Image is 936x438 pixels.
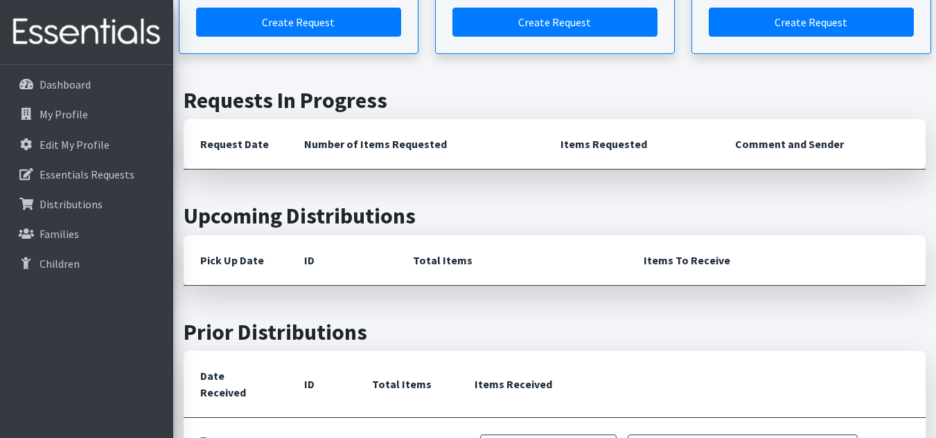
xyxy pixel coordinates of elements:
a: Create a request by number of individuals [709,8,914,37]
a: My Profile [6,100,168,128]
th: Pick Up Date [184,235,288,286]
th: Total Items [396,235,628,286]
a: Children [6,250,168,277]
th: Items Requested [544,119,718,170]
a: Create a request for a child or family [452,8,657,37]
th: Date Received [184,351,288,418]
th: Comment and Sender [718,119,926,170]
th: Total Items [355,351,459,418]
th: ID [288,235,396,286]
h2: Prior Distributions [184,319,926,345]
h2: Upcoming Distributions [184,203,926,229]
img: HumanEssentials [6,9,168,55]
p: Essentials Requests [39,167,134,181]
a: Essentials Requests [6,161,168,188]
p: Children [39,257,80,271]
p: Distributions [39,197,103,211]
a: Dashboard [6,71,168,98]
th: Request Date [184,119,288,170]
a: Families [6,220,168,248]
p: Families [39,227,79,241]
a: Create a request by quantity [196,8,401,37]
th: Items To Receive [627,235,926,286]
th: Items Received [458,351,926,418]
p: Dashboard [39,77,91,91]
h2: Requests In Progress [184,87,926,113]
a: Edit My Profile [6,131,168,158]
a: Distributions [6,190,168,218]
th: Number of Items Requested [288,119,544,170]
p: Edit My Profile [39,138,109,152]
p: My Profile [39,107,88,121]
th: ID [288,351,355,418]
